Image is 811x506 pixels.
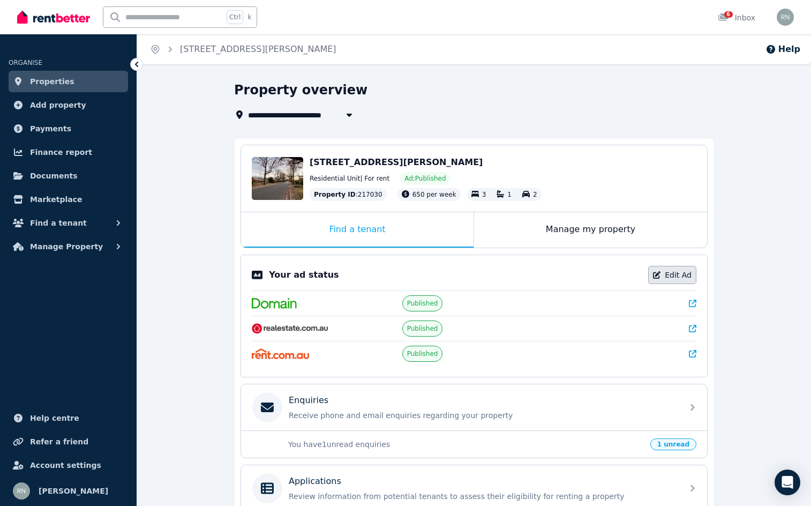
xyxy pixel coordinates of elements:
[13,482,30,500] img: Rajkamal Nagaraj
[9,236,128,257] button: Manage Property
[9,71,128,92] a: Properties
[9,94,128,116] a: Add property
[288,439,644,450] p: You have 1 unread enquiries
[30,435,88,448] span: Refer a friend
[412,191,456,198] span: 650 per week
[30,146,92,159] span: Finance report
[269,269,339,281] p: Your ad status
[247,13,251,21] span: k
[407,349,438,358] span: Published
[9,59,42,66] span: ORGANISE
[227,10,243,24] span: Ctrl
[310,188,387,201] div: : 217030
[289,491,677,502] p: Review information from potential tenants to assess their eligibility for renting a property
[775,470,800,495] div: Open Intercom Messenger
[9,142,128,163] a: Finance report
[507,191,512,198] span: 1
[241,212,474,248] div: Find a tenant
[648,266,696,284] a: Edit Ad
[30,75,74,88] span: Properties
[30,193,82,206] span: Marketplace
[482,191,486,198] span: 3
[407,324,438,333] span: Published
[765,43,800,56] button: Help
[310,174,389,183] span: Residential Unit | For rent
[234,81,367,99] h1: Property overview
[30,99,86,111] span: Add property
[9,118,128,139] a: Payments
[9,407,128,429] a: Help centre
[650,438,696,450] span: 1 unread
[314,190,356,199] span: Property ID
[17,9,90,25] img: RentBetter
[407,299,438,308] span: Published
[9,431,128,452] a: Refer a friend
[777,9,794,26] img: Rajkamal Nagaraj
[252,323,328,334] img: RealEstate.com.au
[289,394,328,407] p: Enquiries
[9,455,128,476] a: Account settings
[9,165,128,187] a: Documents
[180,44,336,54] a: [STREET_ADDRESS][PERSON_NAME]
[9,189,128,210] a: Marketplace
[30,412,79,425] span: Help centre
[533,191,537,198] span: 2
[30,240,103,253] span: Manage Property
[289,475,341,488] p: Applications
[404,174,446,183] span: Ad: Published
[137,34,349,64] nav: Breadcrumb
[30,217,87,229] span: Find a tenant
[252,348,309,359] img: Rent.com.au
[39,485,108,497] span: [PERSON_NAME]
[241,384,707,430] a: EnquiriesReceive phone and email enquiries regarding your property
[252,298,297,309] img: Domain.com.au
[9,212,128,234] button: Find a tenant
[289,410,677,421] p: Receive phone and email enquiries regarding your property
[310,157,483,167] span: [STREET_ADDRESS][PERSON_NAME]
[30,122,71,135] span: Payments
[30,169,78,182] span: Documents
[30,459,101,472] span: Account settings
[724,11,733,18] span: 6
[718,12,755,23] div: Inbox
[474,212,707,248] div: Manage my property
